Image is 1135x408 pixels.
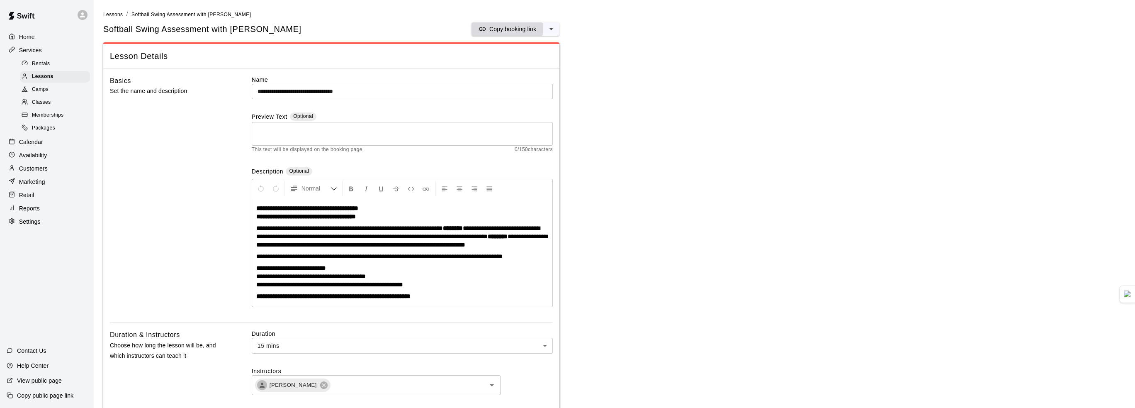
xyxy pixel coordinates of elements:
[452,181,467,196] button: Center Align
[32,98,51,107] span: Classes
[252,167,283,177] label: Description
[419,181,433,196] button: Insert Link
[404,181,418,196] button: Insert Code
[269,181,283,196] button: Redo
[32,86,49,94] span: Camps
[7,215,87,228] a: Settings
[293,113,313,119] span: Optional
[20,109,93,122] a: Memberships
[20,84,90,95] div: Camps
[374,181,388,196] button: Format Underline
[287,181,340,196] button: Formatting Options
[252,330,553,338] label: Duration
[32,111,63,120] span: Memberships
[17,376,62,385] p: View public page
[103,10,1125,19] nav: breadcrumb
[32,124,55,132] span: Packages
[126,10,128,19] li: /
[252,338,553,353] div: 15 mins
[19,151,47,159] p: Availability
[359,181,373,196] button: Format Italics
[257,380,267,390] div: Jaden Goodwin
[20,83,93,96] a: Camps
[110,76,131,86] h6: Basics
[482,181,496,196] button: Justify Align
[110,51,553,62] span: Lesson Details
[17,391,73,400] p: Copy public page link
[7,202,87,215] a: Reports
[7,136,87,148] a: Calendar
[254,181,268,196] button: Undo
[252,76,553,84] label: Name
[20,71,90,83] div: Lessons
[289,168,309,174] span: Optional
[20,57,93,70] a: Rentals
[19,191,34,199] p: Retail
[17,347,46,355] p: Contact Us
[32,73,53,81] span: Lessons
[301,184,331,193] span: Normal
[32,60,50,68] span: Rentals
[19,164,48,173] p: Customers
[437,181,452,196] button: Left Align
[7,162,87,175] a: Customers
[110,330,180,340] h6: Duration & Instructors
[19,217,41,226] p: Settings
[543,22,559,36] button: select merge strategy
[19,33,35,41] p: Home
[471,22,559,36] div: split button
[252,367,553,375] label: Instructors
[265,381,322,389] span: [PERSON_NAME]
[20,96,93,109] a: Classes
[7,176,87,188] a: Marketing
[19,178,45,186] p: Marketing
[515,146,553,154] span: 0 / 150 characters
[1124,291,1131,298] img: Detect Auto
[20,122,93,135] a: Packages
[7,31,87,43] a: Home
[471,22,543,36] button: Copy booking link
[131,12,251,17] span: Softball Swing Assessment with [PERSON_NAME]
[103,24,301,35] h5: Softball Swing Assessment with [PERSON_NAME]
[103,12,123,17] span: Lessons
[17,362,49,370] p: Help Center
[20,58,90,70] div: Rentals
[20,70,93,83] a: Lessons
[19,204,40,213] p: Reports
[7,149,87,161] a: Availability
[486,379,498,391] button: Open
[19,46,42,54] p: Services
[252,146,364,154] span: This text will be displayed on the booking page.
[19,138,43,146] p: Calendar
[344,181,358,196] button: Format Bold
[110,86,225,96] p: Set the name and description
[389,181,403,196] button: Format Strikethrough
[20,110,90,121] div: Memberships
[467,181,481,196] button: Right Align
[7,189,87,201] a: Retail
[110,340,225,361] p: Choose how long the lesson will be, and which instructors can teach it
[7,44,87,56] a: Services
[20,122,90,134] div: Packages
[103,11,123,17] a: Lessons
[255,379,331,392] div: [PERSON_NAME]
[20,97,90,108] div: Classes
[489,25,536,33] p: Copy booking link
[252,112,287,122] label: Preview Text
